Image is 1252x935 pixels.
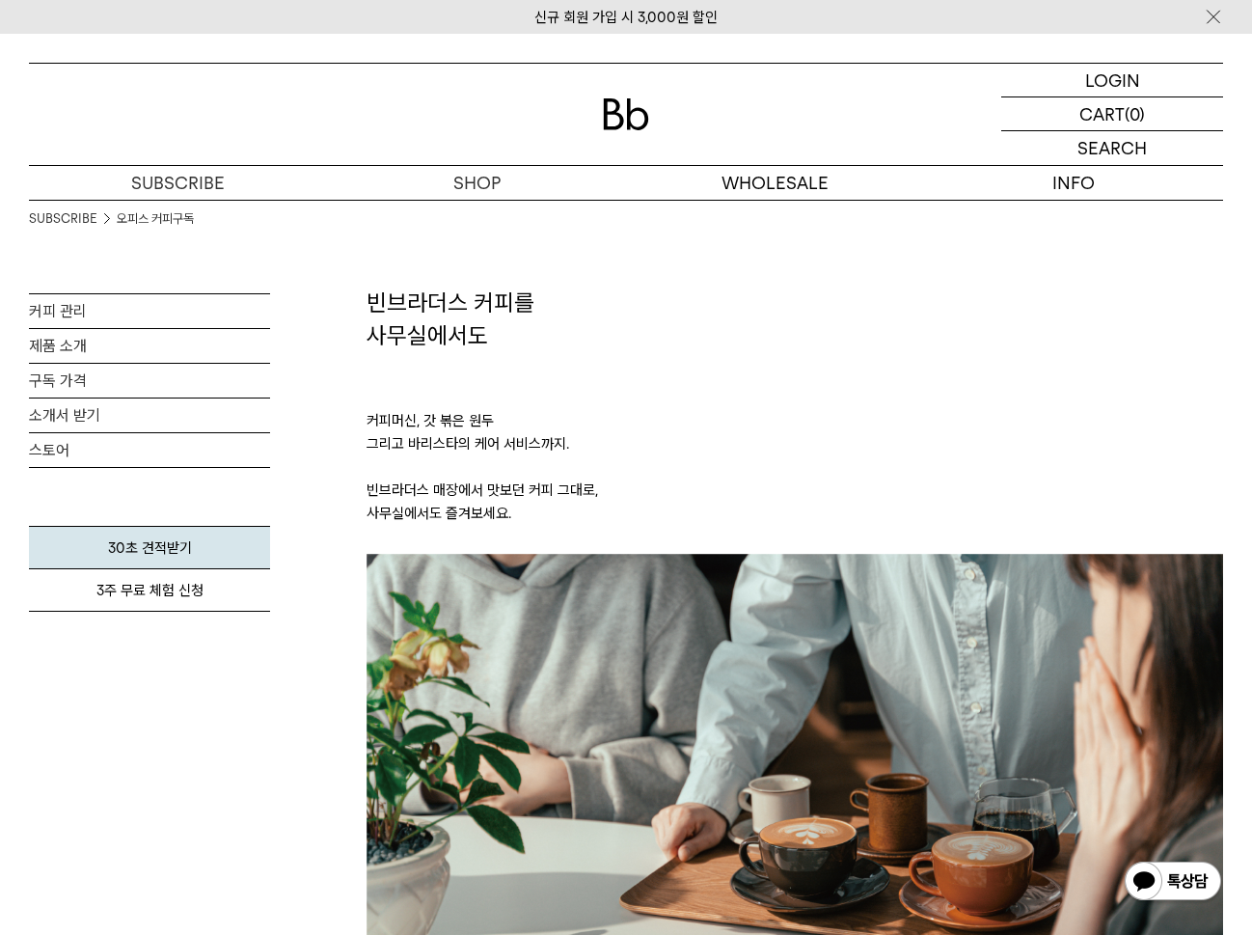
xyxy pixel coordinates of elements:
a: 오피스 커피구독 [117,209,194,229]
h2: 빈브라더스 커피를 사무실에서도 [367,287,1223,351]
a: 구독 가격 [29,364,270,398]
img: 로고 [603,98,649,130]
p: CART [1079,97,1125,130]
a: 스토어 [29,433,270,467]
a: 3주 무료 체험 신청 [29,569,270,612]
p: (0) [1125,97,1145,130]
p: 커피머신, 갓 볶은 원두 그리고 바리스타의 케어 서비스까지. 빈브라더스 매장에서 맛보던 커피 그대로, 사무실에서도 즐겨보세요. [367,351,1223,554]
p: SEARCH [1077,131,1147,165]
img: 카카오톡 채널 1:1 채팅 버튼 [1123,860,1223,906]
a: 소개서 받기 [29,399,270,432]
p: WHOLESALE [626,166,925,200]
a: 신규 회원 가입 시 3,000원 할인 [534,9,718,26]
a: 제품 소개 [29,329,270,363]
p: INFO [925,166,1224,200]
p: LOGIN [1085,64,1140,96]
a: SHOP [328,166,627,200]
a: 30초 견적받기 [29,526,270,569]
a: CART (0) [1001,97,1223,131]
a: LOGIN [1001,64,1223,97]
a: SUBSCRIBE [29,209,97,229]
a: 커피 관리 [29,294,270,328]
a: SUBSCRIBE [29,166,328,200]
